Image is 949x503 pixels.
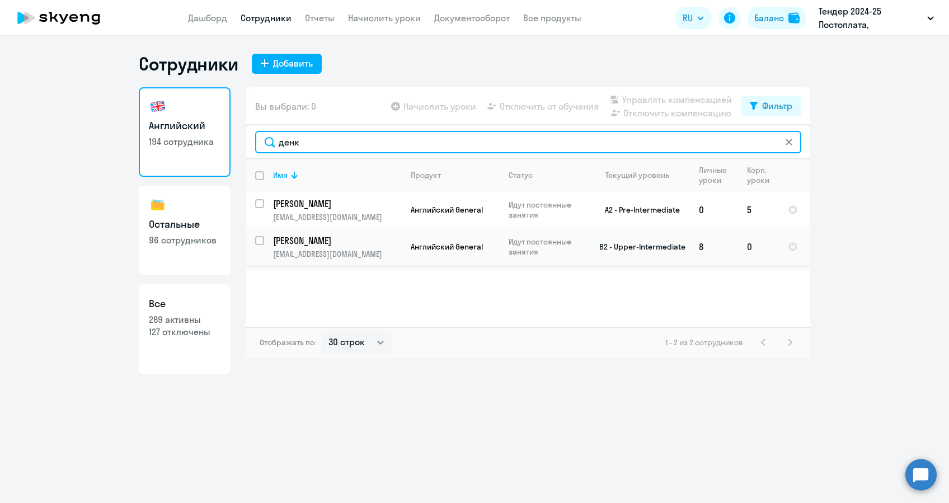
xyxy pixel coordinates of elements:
h3: Английский [149,119,220,133]
h1: Сотрудники [139,53,238,75]
a: Документооборот [434,12,510,23]
a: Сотрудники [241,12,292,23]
p: [PERSON_NAME] [273,234,400,247]
button: RU [675,7,712,29]
div: Текущий уровень [605,170,669,180]
p: 96 сотрудников [149,234,220,246]
button: Добавить [252,54,322,74]
a: [PERSON_NAME] [273,198,401,210]
img: balance [788,12,800,23]
div: Имя [273,170,401,180]
p: Тендер 2024-25 Постоплата, [GEOGRAPHIC_DATA], ООО [819,4,923,31]
p: Идут постоянные занятия [509,200,585,220]
span: Английский General [411,242,483,252]
a: Английский194 сотрудника [139,87,231,177]
td: 8 [690,228,738,265]
span: Вы выбрали: 0 [255,100,316,113]
a: Все продукты [523,12,581,23]
p: 194 сотрудника [149,135,220,148]
p: 289 активны [149,313,220,326]
a: Дашборд [188,12,227,23]
div: Имя [273,170,288,180]
div: Баланс [754,11,784,25]
h3: Все [149,297,220,311]
td: 5 [738,191,779,228]
img: english [149,97,167,115]
p: 127 отключены [149,326,220,338]
p: [EMAIL_ADDRESS][DOMAIN_NAME] [273,249,401,259]
button: Тендер 2024-25 Постоплата, [GEOGRAPHIC_DATA], ООО [813,4,939,31]
div: Продукт [411,170,441,180]
div: Личные уроки [699,165,737,185]
p: Идут постоянные занятия [509,237,585,257]
td: A2 - Pre-Intermediate [586,191,690,228]
div: Текущий уровень [595,170,689,180]
span: 1 - 2 из 2 сотрудников [665,337,743,347]
td: 0 [738,228,779,265]
a: Отчеты [305,12,335,23]
div: Личные уроки [699,165,730,185]
div: Корп. уроки [747,165,771,185]
a: Все289 активны127 отключены [139,284,231,374]
td: B2 - Upper-Intermediate [586,228,690,265]
input: Поиск по имени, email, продукту или статусу [255,131,801,153]
div: Статус [509,170,533,180]
a: Остальные96 сотрудников [139,186,231,275]
div: Корп. уроки [747,165,778,185]
p: [EMAIL_ADDRESS][DOMAIN_NAME] [273,212,401,222]
img: others [149,196,167,214]
div: Статус [509,170,585,180]
span: RU [683,11,693,25]
span: Отображать по: [260,337,316,347]
td: 0 [690,191,738,228]
p: [PERSON_NAME] [273,198,400,210]
button: Балансbalance [748,7,806,29]
h3: Остальные [149,217,220,232]
div: Добавить [273,57,313,70]
a: [PERSON_NAME] [273,234,401,247]
div: Продукт [411,170,499,180]
button: Фильтр [741,96,801,116]
div: Фильтр [762,99,792,112]
a: Начислить уроки [348,12,421,23]
span: Английский General [411,205,483,215]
